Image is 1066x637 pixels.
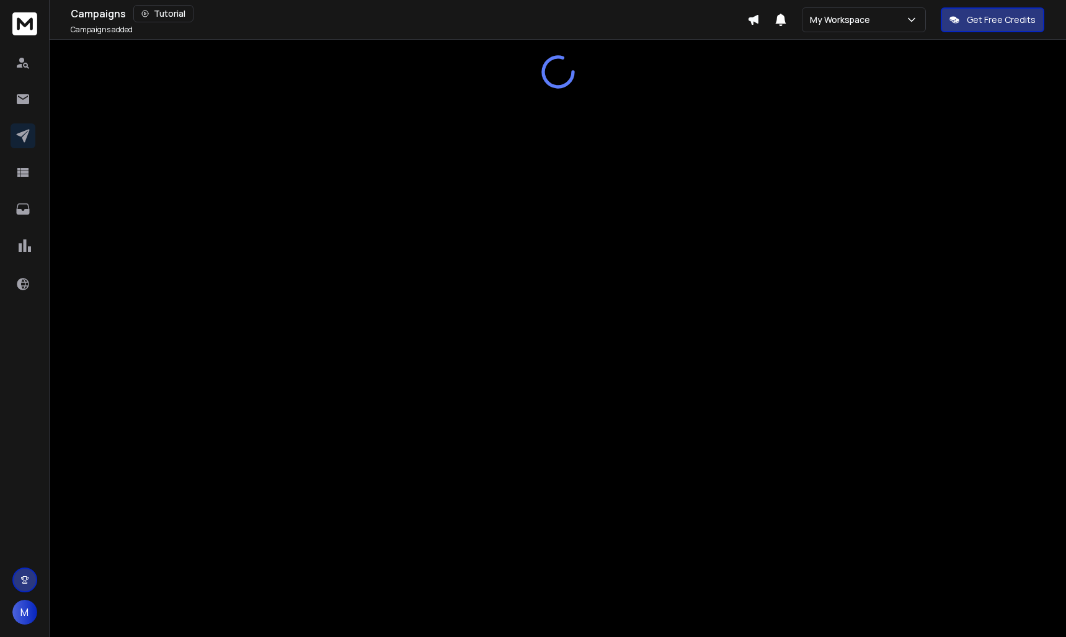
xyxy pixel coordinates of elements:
[941,7,1044,32] button: Get Free Credits
[133,5,193,22] button: Tutorial
[71,5,747,22] div: Campaigns
[810,14,875,26] p: My Workspace
[967,14,1036,26] p: Get Free Credits
[12,600,37,625] button: M
[71,25,133,35] p: Campaigns added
